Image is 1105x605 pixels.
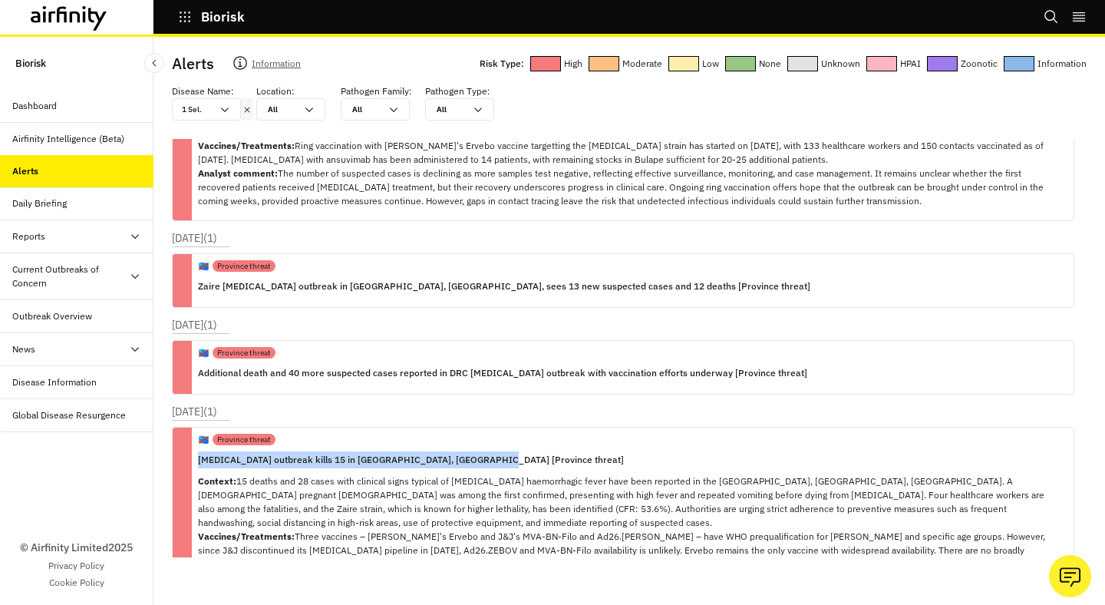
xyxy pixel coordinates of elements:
div: Reports [12,230,45,243]
p: Alerts [172,52,214,75]
p: Risk Type: [480,55,524,72]
div: News [12,342,35,356]
div: Dashboard [12,99,57,113]
button: Ask our analysts [1049,555,1091,597]
p: High [564,55,582,72]
p: Additional death and 40 more suspected cases reported in DRC [MEDICAL_DATA] outbreak with vaccina... [198,365,807,382]
p: © Airfinity Limited 2025 [20,540,133,556]
div: 1 Sel. [173,99,219,120]
p: Disease Name : [172,84,234,98]
p: Moderate [622,55,662,72]
p: Pathogen Type : [425,84,490,98]
p: Province threat [217,347,271,359]
a: Privacy Policy [48,559,104,573]
p: [DATE] ( 1 ) [172,404,217,420]
p: Zaire [MEDICAL_DATA] outbreak in [GEOGRAPHIC_DATA], [GEOGRAPHIC_DATA], sees 13 new suspected case... [198,278,810,295]
p: HPAI [900,55,921,72]
div: Global Disease Resurgence [12,408,126,422]
p: Low [702,55,719,72]
div: Daily Briefing [12,197,67,210]
strong: Vaccines/Treatments: [198,531,295,542]
button: Search [1044,4,1059,30]
p: Province threat [217,260,271,272]
div: Alerts [12,164,38,178]
button: Biorisk [178,4,245,30]
p: Pathogen Family : [341,84,412,98]
div: Current Outbreaks of Concern [12,263,129,290]
p: Unknown [821,55,860,72]
div: Disease Information [12,375,97,389]
p: Province threat [217,434,271,445]
p: Information [252,55,301,77]
strong: Vaccines/Treatments: [198,140,295,151]
p: Zoonotic [961,55,998,72]
strong: Context: [198,475,236,487]
p: Information [1037,55,1087,72]
p: 🇨🇩 [198,433,209,447]
p: [MEDICAL_DATA] outbreak kills 15 in [GEOGRAPHIC_DATA], [GEOGRAPHIC_DATA] [Province threat] [198,451,1061,468]
button: Close Sidebar [144,53,164,73]
div: Airfinity Intelligence (Beta) [12,132,124,146]
p: 🇨🇩 [198,346,209,360]
p: Location : [256,84,295,98]
a: Cookie Policy [49,576,104,590]
p: [DATE] ( 1 ) [172,230,217,246]
p: Yeasterday, the WHO African region reported the first two recoveries of [DEMOGRAPHIC_DATA] patien... [198,98,1061,208]
p: 🇨🇩 [198,260,209,273]
p: None [759,55,781,72]
div: Outbreak Overview [12,309,92,323]
strong: Analyst comment: [198,167,278,179]
p: Biorisk [201,10,245,24]
p: [DATE] ( 1 ) [172,317,217,333]
p: Biorisk [15,49,46,78]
